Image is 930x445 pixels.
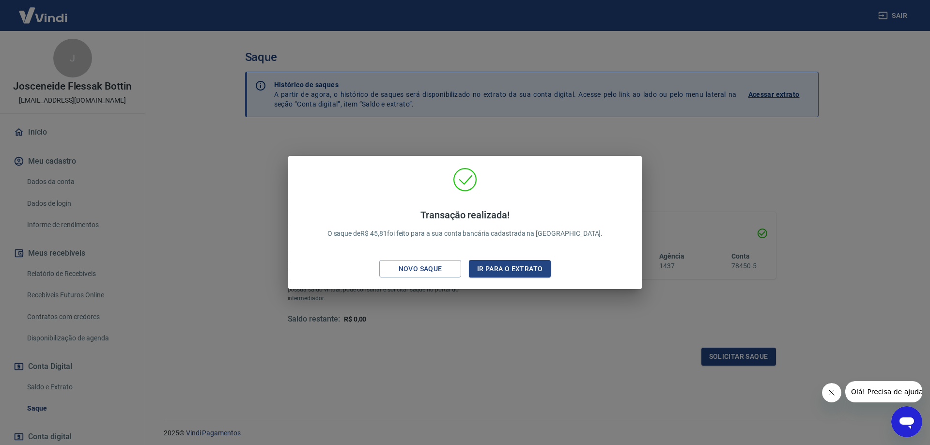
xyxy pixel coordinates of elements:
h4: Transação realizada! [327,209,603,221]
button: Ir para o extrato [469,260,551,278]
p: O saque de R$ 45,81 foi feito para a sua conta bancária cadastrada na [GEOGRAPHIC_DATA]. [327,209,603,239]
button: Novo saque [379,260,461,278]
iframe: Mensagem da empresa [845,381,922,402]
iframe: Fechar mensagem [822,383,841,402]
iframe: Botão para abrir a janela de mensagens [891,406,922,437]
div: Novo saque [387,263,454,275]
span: Olá! Precisa de ajuda? [6,7,81,15]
